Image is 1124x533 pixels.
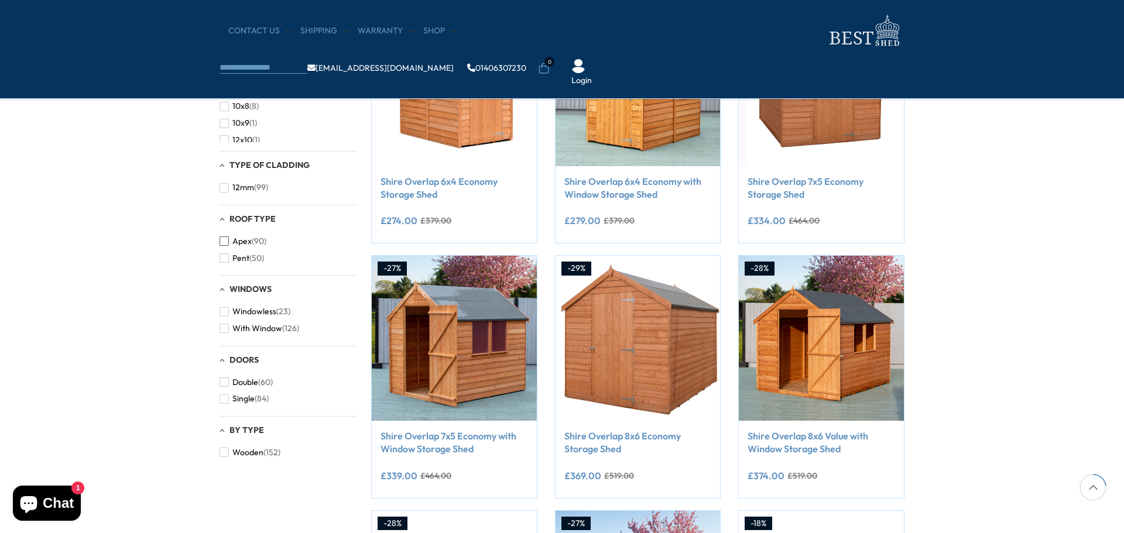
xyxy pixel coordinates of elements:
button: Single [220,390,269,407]
span: (99) [254,183,268,192]
del: £379.00 [420,216,451,225]
div: -27% [378,262,407,276]
a: Shop [423,25,457,37]
a: 01406307230 [467,64,526,72]
span: Wooden [232,448,263,458]
span: By Type [229,425,264,435]
button: With Window [220,320,299,337]
span: Type of Cladding [229,160,310,170]
a: 0 [538,63,550,74]
button: Double [220,374,273,391]
button: Pent [220,250,264,267]
span: (126) [282,324,299,333]
button: Wooden [220,444,280,461]
span: (1) [249,118,257,128]
span: Doors [229,355,259,365]
div: -27% [561,517,591,531]
span: (84) [255,394,269,404]
a: Shire Overlap 6x4 Economy with Window Storage Shed [564,175,712,201]
ins: £339.00 [381,471,417,480]
del: £379.00 [604,216,635,225]
img: Shire Overlap 8x6 Economy Storage Shed - Best Shed [556,256,721,421]
button: Apex [220,233,266,250]
span: (8) [249,101,259,111]
button: Windowless [220,303,290,320]
img: User Icon [571,59,585,73]
ins: £369.00 [564,471,601,480]
a: CONTACT US [228,25,292,37]
span: (90) [252,236,266,246]
span: Apex [232,236,252,246]
span: (60) [258,377,273,387]
inbox-online-store-chat: Shopify online store chat [9,486,84,524]
ins: £279.00 [564,216,601,225]
a: Warranty [358,25,414,37]
span: 10x8 [232,101,249,111]
del: £519.00 [787,472,817,480]
div: -29% [561,262,591,276]
a: Shire Overlap 8x6 Economy Storage Shed [564,429,712,456]
span: 12mm [232,183,254,192]
div: -18% [745,517,772,531]
div: -28% [745,262,775,276]
a: Login [571,75,592,87]
button: 12x10 [220,132,260,149]
a: Shire Overlap 6x4 Economy Storage Shed [381,175,528,201]
span: Single [232,394,255,404]
span: Windowless [232,307,276,317]
ins: £334.00 [748,216,786,225]
a: Shipping [300,25,349,37]
button: 10x8 [220,98,259,115]
a: [EMAIL_ADDRESS][DOMAIN_NAME] [307,64,454,72]
span: 0 [544,57,554,67]
span: Windows [229,284,272,294]
span: 10x9 [232,118,249,128]
ins: £274.00 [381,216,417,225]
span: (23) [276,307,290,317]
span: 12x10 [232,135,252,145]
a: Shire Overlap 8x6 Value with Window Storage Shed [748,429,895,456]
button: 12mm [220,179,268,196]
a: Shire Overlap 7x5 Economy with Window Storage Shed [381,429,528,456]
a: Shire Overlap 7x5 Economy Storage Shed [748,175,895,201]
del: £519.00 [604,472,634,480]
span: With Window [232,324,282,333]
del: £464.00 [789,216,820,225]
img: Shire Overlap 7x5 Economy with Window Storage Shed - Best Shed [372,256,537,421]
del: £464.00 [420,472,451,480]
span: (50) [249,253,264,263]
span: Pent [232,253,249,263]
div: -28% [378,517,407,531]
button: 10x9 [220,115,257,132]
img: logo [823,12,904,50]
span: (152) [263,448,280,458]
span: Roof Type [229,214,276,224]
span: Double [232,377,258,387]
span: (1) [252,135,260,145]
ins: £374.00 [748,471,784,480]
